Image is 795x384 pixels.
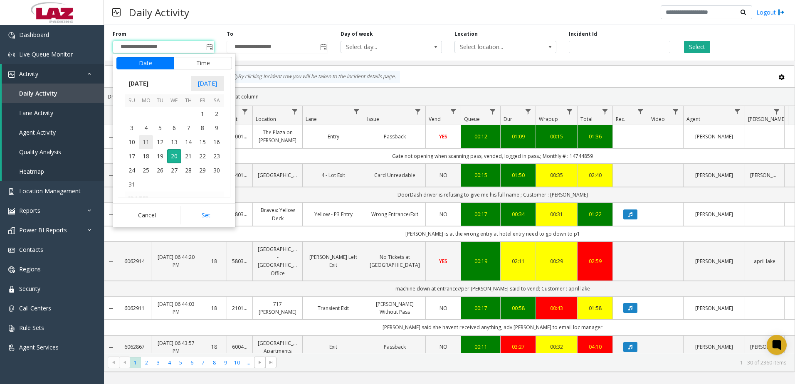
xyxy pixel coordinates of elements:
img: 'icon' [8,188,15,195]
td: Monday, August 18, 2025 [139,149,153,163]
img: 'icon' [8,305,15,312]
span: 27 [167,163,181,177]
a: 580368 [232,257,247,265]
a: 210120 [232,304,247,312]
span: 5 [153,121,167,135]
a: 00:12 [466,133,495,140]
th: Mo [139,94,153,107]
a: [DATE] 06:43:57 PM [156,339,196,355]
span: 25 [139,163,153,177]
a: Issue Filter Menu [412,106,424,117]
div: 00:19 [466,257,495,265]
td: Saturday, August 30, 2025 [210,163,224,177]
span: [PERSON_NAME] [748,116,786,123]
div: 01:50 [506,171,531,179]
label: From [113,30,126,38]
a: No Tickets at [GEOGRAPHIC_DATA] [369,253,420,269]
a: [PERSON_NAME] [689,343,740,351]
span: Agent Activity [19,128,56,136]
label: Day of week [341,30,373,38]
span: 28 [181,163,195,177]
td: Monday, August 11, 2025 [139,135,153,149]
a: [GEOGRAPHIC_DATA] Apartments [258,339,297,355]
div: 03:27 [506,343,531,351]
div: 00:15 [466,171,495,179]
span: 31 [125,177,139,192]
a: 00:17 [466,304,495,312]
td: Sunday, August 3, 2025 [125,121,139,135]
td: Thursday, August 7, 2025 [181,121,195,135]
a: Rec. Filter Menu [635,106,646,117]
span: Contacts [19,246,43,254]
span: Call Centers [19,304,51,312]
div: 02:11 [506,257,531,265]
a: Exit [308,343,359,351]
span: 18 [139,149,153,163]
kendo-pager-info: 1 - 30 of 2360 items [281,359,786,366]
span: 7 [181,121,195,135]
span: 13 [167,135,181,149]
label: Incident Id [569,30,597,38]
div: By clicking Incident row you will be taken to the incident details page. [227,71,400,83]
img: 'icon' [8,227,15,234]
a: Total Filter Menu [600,106,611,117]
span: 14 [181,135,195,149]
span: Dashboard [19,31,49,39]
span: Go to the next page [257,359,263,366]
a: 00:43 [541,304,572,312]
a: Queue Filter Menu [487,106,499,117]
img: 'icon' [8,325,15,332]
span: 3 [125,121,139,135]
span: 11 [139,135,153,149]
a: Heatmap [2,162,104,181]
span: Security [19,285,40,293]
a: april lake [750,257,779,265]
span: Video [651,116,665,123]
a: Location Filter Menu [289,106,301,117]
span: 24 [125,163,139,177]
a: NO [431,343,456,351]
div: 00:29 [541,257,572,265]
span: 19 [153,149,167,163]
td: Saturday, August 16, 2025 [210,135,224,149]
a: Yellow - P3 Entry [308,210,359,218]
span: 20 [167,149,181,163]
div: 00:15 [541,133,572,140]
span: NO [439,343,447,350]
span: 4 [139,121,153,135]
a: 02:59 [583,257,607,265]
span: 29 [195,163,210,177]
td: Sunday, August 10, 2025 [125,135,139,149]
td: Friday, August 15, 2025 [195,135,210,149]
span: Location [256,116,276,123]
button: Set [180,206,232,224]
a: 01:58 [583,304,607,312]
label: Location [454,30,478,38]
button: Time tab [174,57,232,69]
img: 'icon' [8,345,15,351]
a: 580348 [232,210,247,218]
span: Issue [367,116,379,123]
a: Agent Filter Menu [732,106,743,117]
span: Activity [19,70,38,78]
a: 18 [206,304,222,312]
td: Thursday, August 28, 2025 [181,163,195,177]
a: 00:32 [541,343,572,351]
a: 00:34 [506,210,531,218]
td: Tuesday, August 12, 2025 [153,135,167,149]
td: Sunday, August 31, 2025 [125,177,139,192]
td: Monday, August 25, 2025 [139,163,153,177]
img: pageIcon [112,2,121,22]
a: [PERSON_NAME] Without Pass [369,300,420,316]
div: 00:17 [466,210,495,218]
img: 'icon' [8,247,15,254]
td: Tuesday, August 19, 2025 [153,149,167,163]
span: Power BI Reports [19,226,67,234]
span: Go to the last page [268,359,274,366]
td: Sunday, August 17, 2025 [125,149,139,163]
span: Page 9 [220,357,231,368]
td: Sunday, August 24, 2025 [125,163,139,177]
